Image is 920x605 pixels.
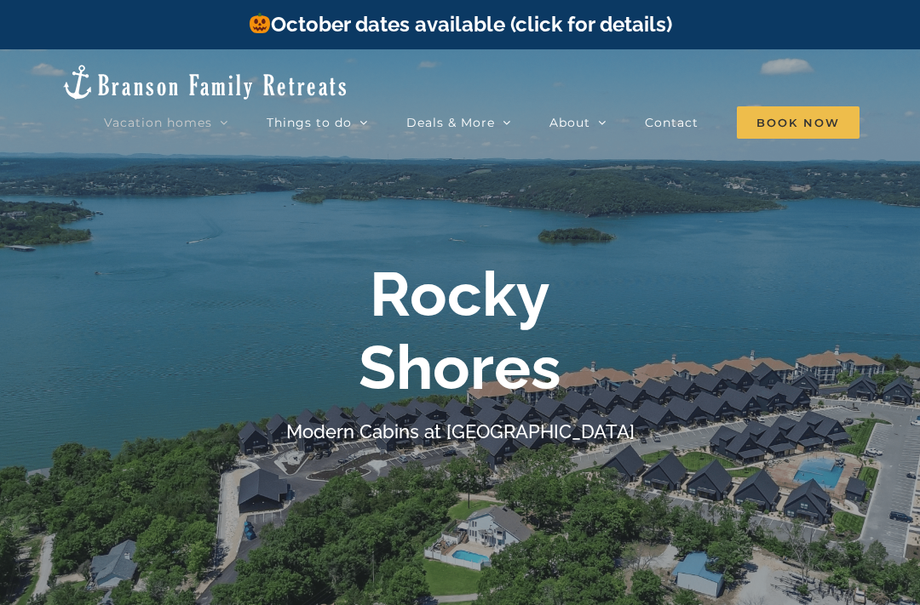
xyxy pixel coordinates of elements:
a: Contact [645,106,699,140]
img: 🎃 [250,13,270,33]
h4: Modern Cabins at [GEOGRAPHIC_DATA] [286,420,635,442]
span: Vacation homes [104,117,212,128]
img: Branson Family Retreats Logo [60,63,349,101]
a: Vacation homes [104,106,228,140]
a: About [549,106,607,140]
a: October dates available (click for details) [248,12,672,37]
span: Contact [645,117,699,128]
span: Deals & More [406,117,495,128]
span: Book Now [737,106,860,139]
span: Things to do [267,117,352,128]
a: Book Now [737,106,860,140]
a: Deals & More [406,106,511,140]
nav: Main Menu [104,106,860,140]
b: Rocky Shores [359,258,561,403]
span: About [549,117,590,128]
a: Things to do [267,106,368,140]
